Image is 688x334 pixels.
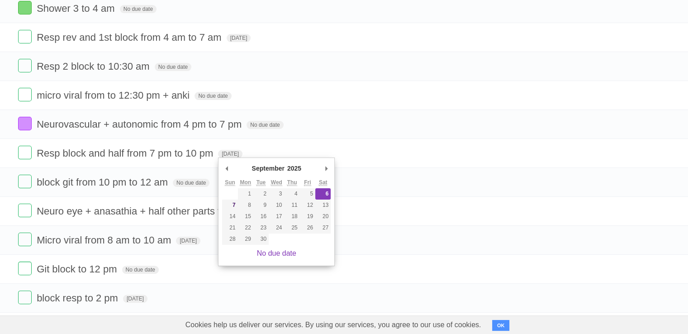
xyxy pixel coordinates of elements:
button: 13 [315,200,331,211]
label: Done [18,1,32,14]
span: No due date [122,266,159,274]
span: No due date [247,121,283,129]
button: 8 [238,200,253,211]
span: block resp to 2 pm [37,292,120,304]
button: 27 [315,222,331,234]
span: No due date [155,63,191,71]
button: 7 [222,200,237,211]
label: Done [18,233,32,246]
span: [DATE] [227,34,251,42]
button: 1 [238,188,253,200]
span: Resp block and half from 7 pm to 10 pm [37,148,215,159]
span: [DATE] [176,237,200,245]
div: 2025 [286,162,303,175]
span: Resp 2 block to 10:30 am [37,61,152,72]
label: Done [18,117,32,130]
abbr: Monday [240,179,251,186]
button: 2 [253,188,269,200]
button: 29 [238,234,253,245]
button: 18 [284,211,299,222]
span: block git from 10 pm to 12 am [37,177,170,188]
button: 19 [300,211,315,222]
button: 4 [284,188,299,200]
button: 23 [253,222,269,234]
label: Done [18,204,32,217]
button: 5 [300,188,315,200]
button: 12 [300,200,315,211]
abbr: Saturday [319,179,327,186]
button: 15 [238,211,253,222]
span: Shower 3 to 4 am [37,3,117,14]
button: Next Month [322,162,331,175]
label: Done [18,146,32,159]
label: Done [18,88,32,101]
button: 6 [315,188,331,200]
a: No due date [257,249,296,257]
button: Previous Month [222,162,231,175]
button: 22 [238,222,253,234]
span: Resp rev and 1st block from 4 am to 7 am [37,32,223,43]
span: [DATE] [123,295,147,303]
button: 20 [315,211,331,222]
button: 16 [253,211,269,222]
span: No due date [195,92,231,100]
label: Done [18,30,32,43]
span: Micro viral from 8 am to 10 am [37,234,173,246]
span: Cookies help us deliver our services. By using our services, you agree to our use of cookies. [176,316,490,334]
button: 26 [300,222,315,234]
label: Done [18,291,32,304]
span: No due date [120,5,157,13]
abbr: Sunday [225,179,235,186]
button: 17 [269,211,284,222]
span: Git block to 12 pm [37,263,119,275]
label: Done [18,262,32,275]
button: 21 [222,222,237,234]
button: 14 [222,211,237,222]
span: No due date [173,179,209,187]
button: OK [492,320,510,331]
label: Done [18,175,32,188]
button: 11 [284,200,299,211]
button: 9 [253,200,269,211]
span: Neurovascular + autonomic from 4 pm to 7 pm [37,119,244,130]
div: September [251,162,286,175]
span: Neuro eye + anasathia + half other parts to 4 am [37,205,253,217]
abbr: Wednesday [271,179,282,186]
label: Done [18,59,32,72]
button: 24 [269,222,284,234]
abbr: Friday [304,179,311,186]
button: 28 [222,234,237,245]
span: micro viral from to 12:30 pm + anki [37,90,192,101]
button: 3 [269,188,284,200]
button: 10 [269,200,284,211]
abbr: Tuesday [256,179,266,186]
button: 25 [284,222,299,234]
abbr: Thursday [287,179,297,186]
span: [DATE] [218,150,242,158]
button: 30 [253,234,269,245]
